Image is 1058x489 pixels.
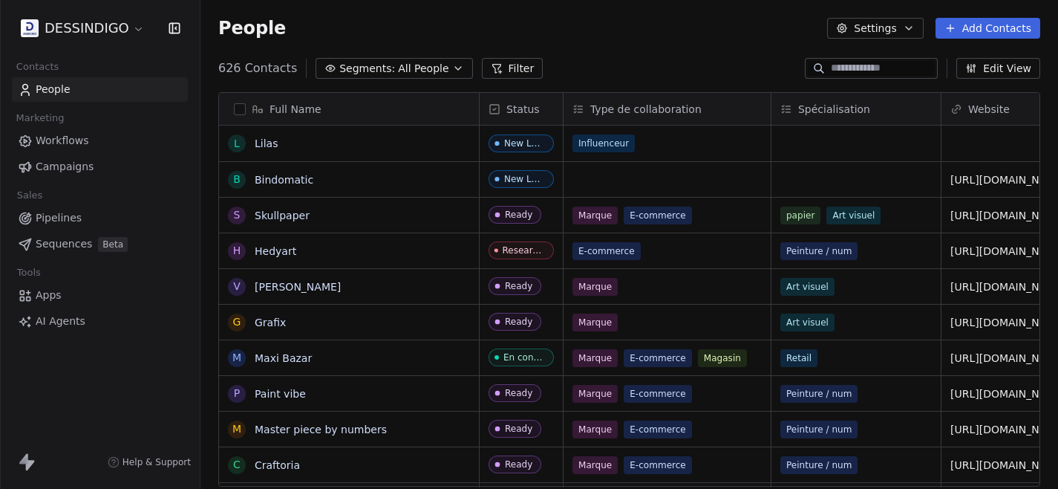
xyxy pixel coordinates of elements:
button: Edit View [956,58,1040,79]
a: Pipelines [12,206,188,230]
span: Marque [572,207,618,224]
span: Type de collaboration [590,102,702,117]
span: E-commerce [624,349,692,367]
span: Marque [572,421,618,438]
div: Ready [505,424,532,434]
span: Magasin [698,349,747,367]
span: All People [398,61,448,77]
span: E-commerce [624,207,692,224]
div: grid [219,126,480,488]
div: Researching [503,245,546,256]
button: DESSINDIGO [18,16,148,41]
div: Ready [505,388,532,398]
span: Art visuel [780,278,835,296]
a: Hedyart [255,245,296,257]
span: E-commerce [624,456,692,474]
span: Marque [572,349,618,367]
div: En contact [503,352,545,363]
div: Full Name [219,93,479,125]
div: Ready [505,317,532,327]
a: Maxi Bazar [255,352,312,364]
span: Art visuel [780,314,835,331]
a: AI Agents [12,309,188,334]
span: Campaigns [36,159,94,175]
span: Status [506,102,540,117]
div: Type de collaboration [564,93,771,125]
a: Campaigns [12,155,188,179]
span: Peinture / num [780,456,858,474]
div: H [233,243,241,259]
span: DESSINDIGO [45,19,129,38]
span: 626 Contacts [218,59,297,77]
a: Grafix [255,317,286,328]
div: Ready [505,210,532,220]
span: Apps [36,288,62,303]
a: People [12,77,188,102]
div: Status [480,93,563,125]
span: Peinture / num [780,385,858,403]
span: Sales [10,184,49,207]
span: E-commerce [624,421,692,438]
span: Website [968,102,1010,117]
span: papier [780,207,820,224]
div: Spécialisation [771,93,941,125]
button: Filter [482,58,543,79]
span: Peinture / num [780,242,858,260]
div: C [233,457,241,473]
button: Settings [827,18,923,39]
img: DD.jpeg [21,19,39,37]
span: Spécialisation [798,102,870,117]
a: SequencesBeta [12,232,188,256]
span: E-commerce [624,385,692,403]
a: Apps [12,283,188,308]
a: Skullpaper [255,210,310,221]
div: B [233,172,241,187]
a: Workflows [12,129,188,153]
a: [PERSON_NAME] [255,281,341,293]
a: Help & Support [108,456,191,468]
a: Master piece by numbers [255,424,387,435]
span: Workflows [36,133,89,149]
span: People [218,17,286,39]
a: Craftoria [255,459,300,471]
a: Lilas [255,137,278,149]
span: Help & Support [123,456,191,468]
span: Segments: [339,61,395,77]
div: New Lead [504,174,545,184]
div: S [234,207,241,223]
div: V [233,279,241,294]
span: People [36,82,71,97]
div: Ready [505,281,532,291]
div: M [232,421,241,437]
span: Marque [572,385,618,403]
button: Add Contacts [935,18,1040,39]
span: Beta [98,237,128,252]
span: Pipelines [36,210,82,226]
a: Paint vibe [255,388,306,400]
span: Contacts [10,56,65,78]
span: Sequences [36,236,92,252]
span: Art visuel [826,207,881,224]
span: Full Name [270,102,321,117]
a: Bindomatic [255,174,313,186]
div: M [232,350,241,366]
div: Ready [505,459,532,470]
div: G [233,314,241,330]
span: Marketing [10,107,71,129]
span: AI Agents [36,314,85,329]
span: E-commerce [572,242,641,260]
span: Influenceur [572,135,635,152]
div: New Lead [504,138,545,149]
span: Marque [572,456,618,474]
span: Retail [780,349,817,367]
span: Marque [572,314,618,331]
span: Tools [10,262,47,284]
div: L [234,136,240,152]
span: Marque [572,278,618,296]
div: P [234,386,240,401]
span: Peinture / num [780,421,858,438]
